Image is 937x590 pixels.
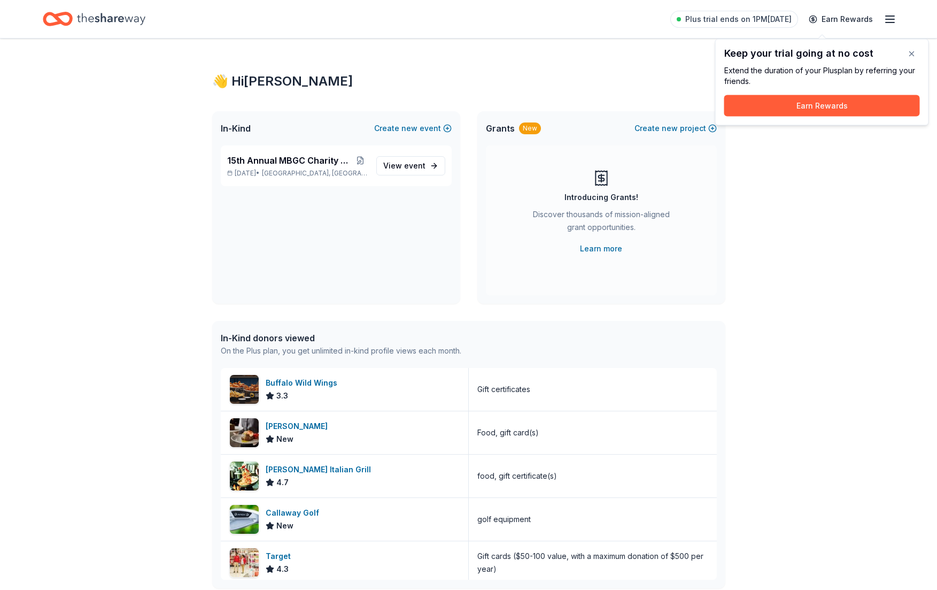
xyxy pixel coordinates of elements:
[266,550,295,563] div: Target
[276,519,293,532] span: New
[230,505,259,534] img: Image for Callaway Golf
[43,6,145,32] a: Home
[262,169,367,178] span: [GEOGRAPHIC_DATA], [GEOGRAPHIC_DATA]
[634,122,717,135] button: Createnewproject
[230,375,259,404] img: Image for Buffalo Wild Wings
[266,377,342,389] div: Buffalo Wild Wings
[477,513,531,526] div: golf equipment
[519,122,541,134] div: New
[802,10,879,29] a: Earn Rewards
[685,13,792,26] span: Plus trial ends on 1PM[DATE]
[477,383,530,396] div: Gift certificates
[662,122,678,135] span: new
[221,344,461,357] div: On the Plus plan, you get unlimited in-kind profile views each month.
[230,548,259,577] img: Image for Target
[374,122,452,135] button: Createnewevent
[564,191,638,204] div: Introducing Grants!
[227,154,353,167] span: 15th Annual MBGC Charity Golf Tournament
[276,433,293,446] span: New
[477,470,557,482] div: food, gift certificate(s)
[724,65,920,87] div: Extend the duration of your Plus plan by referring your friends.
[383,159,425,172] span: View
[486,122,515,135] span: Grants
[230,462,259,491] img: Image for Carrabba's Italian Grill
[477,426,539,439] div: Food, gift card(s)
[276,389,288,402] span: 3.3
[227,169,368,178] p: [DATE] •
[212,73,725,90] div: 👋 Hi [PERSON_NAME]
[230,418,259,447] img: Image for Fleming's
[580,242,622,255] a: Learn more
[221,332,461,344] div: In-Kind donors viewed
[266,420,332,433] div: [PERSON_NAME]
[276,476,289,489] span: 4.7
[529,208,674,238] div: Discover thousands of mission-aligned grant opportunities.
[404,161,425,170] span: event
[266,463,375,476] div: [PERSON_NAME] Italian Grill
[724,48,920,59] div: Keep your trial going at no cost
[670,11,798,28] a: Plus trial ends on 1PM[DATE]
[724,95,920,117] button: Earn Rewards
[276,563,289,576] span: 4.3
[376,156,445,175] a: View event
[401,122,417,135] span: new
[221,122,251,135] span: In-Kind
[477,550,708,576] div: Gift cards ($50-100 value, with a maximum donation of $500 per year)
[266,507,323,519] div: Callaway Golf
